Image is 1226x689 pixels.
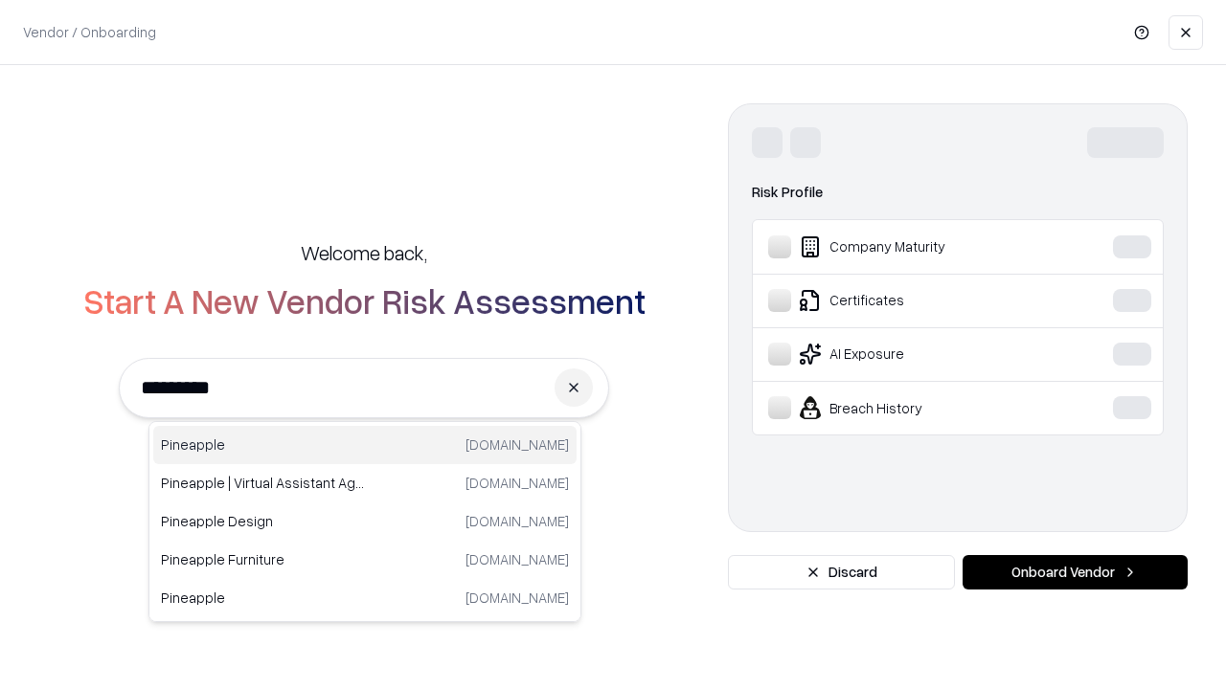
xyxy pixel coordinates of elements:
[465,434,569,455] p: [DOMAIN_NAME]
[83,281,646,320] h2: Start A New Vendor Risk Assessment
[768,235,1055,258] div: Company Maturity
[465,473,569,493] p: [DOMAIN_NAME]
[963,555,1188,589] button: Onboard Vendor
[768,343,1055,366] div: AI Exposure
[161,434,365,455] p: Pineapple
[465,549,569,569] p: [DOMAIN_NAME]
[23,22,156,42] p: Vendor / Onboarding
[728,555,955,589] button: Discard
[161,511,365,531] p: Pineapple Design
[768,396,1055,419] div: Breach History
[768,289,1055,312] div: Certificates
[752,181,1164,204] div: Risk Profile
[148,421,581,622] div: Suggestions
[161,588,365,608] p: Pineapple
[465,511,569,531] p: [DOMAIN_NAME]
[301,239,427,266] h5: Welcome back,
[465,588,569,608] p: [DOMAIN_NAME]
[161,549,365,569] p: Pineapple Furniture
[161,473,365,493] p: Pineapple | Virtual Assistant Agency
